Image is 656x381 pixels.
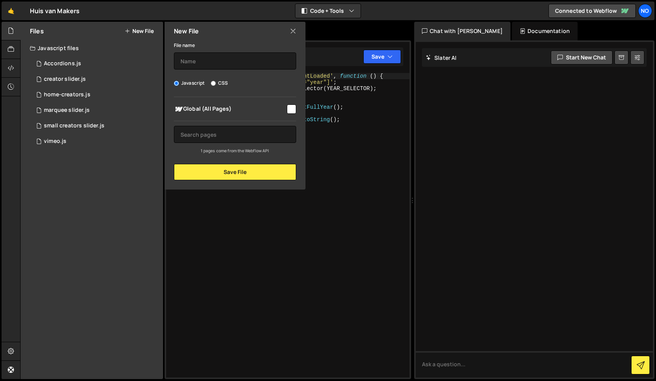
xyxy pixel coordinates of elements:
[44,138,66,145] div: vimeo.js
[44,107,90,114] div: marquee slider.js
[548,4,636,18] a: Connected to Webflow
[30,87,163,103] div: 12888/32546.js
[30,56,163,71] div: 12888/31641.js
[30,6,80,16] div: Huis van Makers
[174,52,296,70] input: Name
[211,81,216,86] input: CSS
[201,148,269,153] small: 1 pages come from the Webflow API
[174,81,179,86] input: Javascript
[30,134,163,149] div: 12888/31622.js
[44,76,86,83] div: creator slider.js
[44,91,90,98] div: home-creators.js
[174,104,286,114] span: Global (All Pages)
[211,79,228,87] label: CSS
[414,22,510,40] div: Chat with [PERSON_NAME]
[44,60,81,67] div: Accordions.js
[44,122,104,129] div: small creators slider.js
[512,22,578,40] div: Documentation
[2,2,21,20] a: 🤙
[174,27,199,35] h2: New File
[426,54,457,61] h2: Slater AI
[125,28,154,34] button: New File
[30,103,163,118] div: 12888/39782.js
[174,42,195,49] label: File name
[21,40,163,56] div: Javascript files
[30,27,44,35] h2: Files
[30,118,163,134] div: 12888/31629.js
[30,71,163,87] div: 12888/31623.js
[174,79,205,87] label: Javascript
[295,4,361,18] button: Code + Tools
[363,50,401,64] button: Save
[174,164,296,180] button: Save File
[638,4,652,18] a: No
[174,126,296,143] input: Search pages
[551,50,613,64] button: Start new chat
